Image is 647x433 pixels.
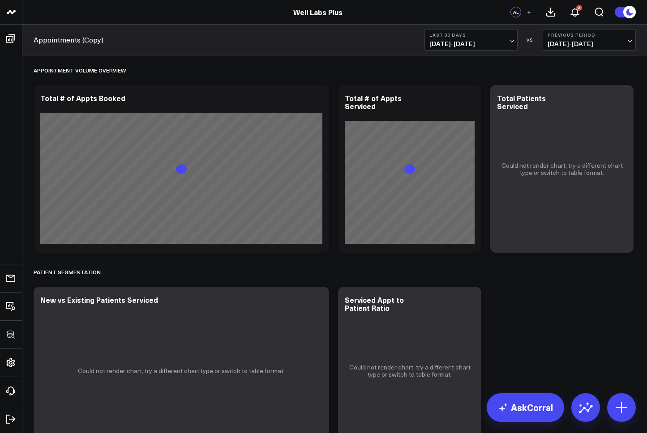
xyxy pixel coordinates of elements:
a: AskCorral [487,393,564,422]
b: Last 30 Days [429,32,513,38]
button: + [523,7,534,17]
div: Total # of Appts Serviced [345,93,402,111]
div: Total # of Appts Booked [40,93,125,103]
div: Serviced Appt to Patient Ratio [345,295,404,313]
button: Previous Period[DATE]-[DATE] [543,29,636,51]
div: VS [522,37,538,42]
b: Previous Period [548,32,631,38]
p: Could not render chart, try a different chart type or switch to table format. [499,162,625,176]
p: Could not render chart, try a different chart type or switch to table format. [78,367,285,374]
div: New vs Existing Patients Serviced [40,295,158,305]
div: AL [510,7,521,17]
span: [DATE] - [DATE] [429,40,513,47]
a: Well Labs Plus [293,7,343,17]
div: Appointment Volume Overview [34,60,126,81]
button: Last 30 Days[DATE]-[DATE] [424,29,518,51]
div: 2 [576,5,582,11]
span: + [527,9,531,15]
span: [DATE] - [DATE] [548,40,631,47]
a: Appointments (Copy) [34,35,103,45]
p: Could not render chart, try a different chart type or switch to table format. [347,364,472,378]
div: Total Patients Serviced [497,93,546,111]
div: Patient Segmentation [34,262,101,282]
